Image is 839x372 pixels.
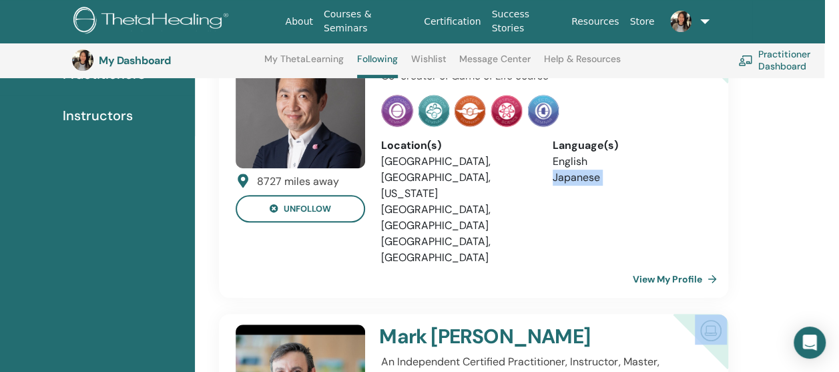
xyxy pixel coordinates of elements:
[63,106,133,126] span: Instructors
[379,325,648,349] h4: Mark [PERSON_NAME]
[264,53,344,75] a: My ThetaLearning
[257,174,339,190] div: 8727 miles away
[280,9,318,34] a: About
[318,2,418,41] a: Courses & Seminars
[544,53,621,75] a: Help & Resources
[73,7,233,37] img: logo.png
[486,2,565,41] a: Success Stories
[553,154,704,170] li: English
[624,9,659,34] a: Store
[411,53,447,75] a: Wishlist
[236,195,365,222] button: unfollow
[553,170,704,186] li: Japanese
[794,327,826,359] div: Open Intercom Messenger
[381,154,532,202] li: [GEOGRAPHIC_DATA], [GEOGRAPHIC_DATA], [US_STATE]
[99,54,232,67] h3: My Dashboard
[670,11,691,32] img: default.jpg
[72,49,93,71] img: default.jpg
[236,39,365,168] img: default.jpg
[357,53,398,78] a: Following
[459,53,531,75] a: Message Center
[381,234,532,266] li: [GEOGRAPHIC_DATA], [GEOGRAPHIC_DATA]
[553,138,704,154] div: Language(s)
[633,266,722,293] a: View My Profile
[695,315,727,345] img: Certified Online Instructor
[418,9,486,34] a: Certification
[738,55,753,65] img: chalkboard-teacher.svg
[381,202,532,234] li: [GEOGRAPHIC_DATA], [GEOGRAPHIC_DATA]
[381,138,532,154] div: Location(s)
[566,9,625,34] a: Resources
